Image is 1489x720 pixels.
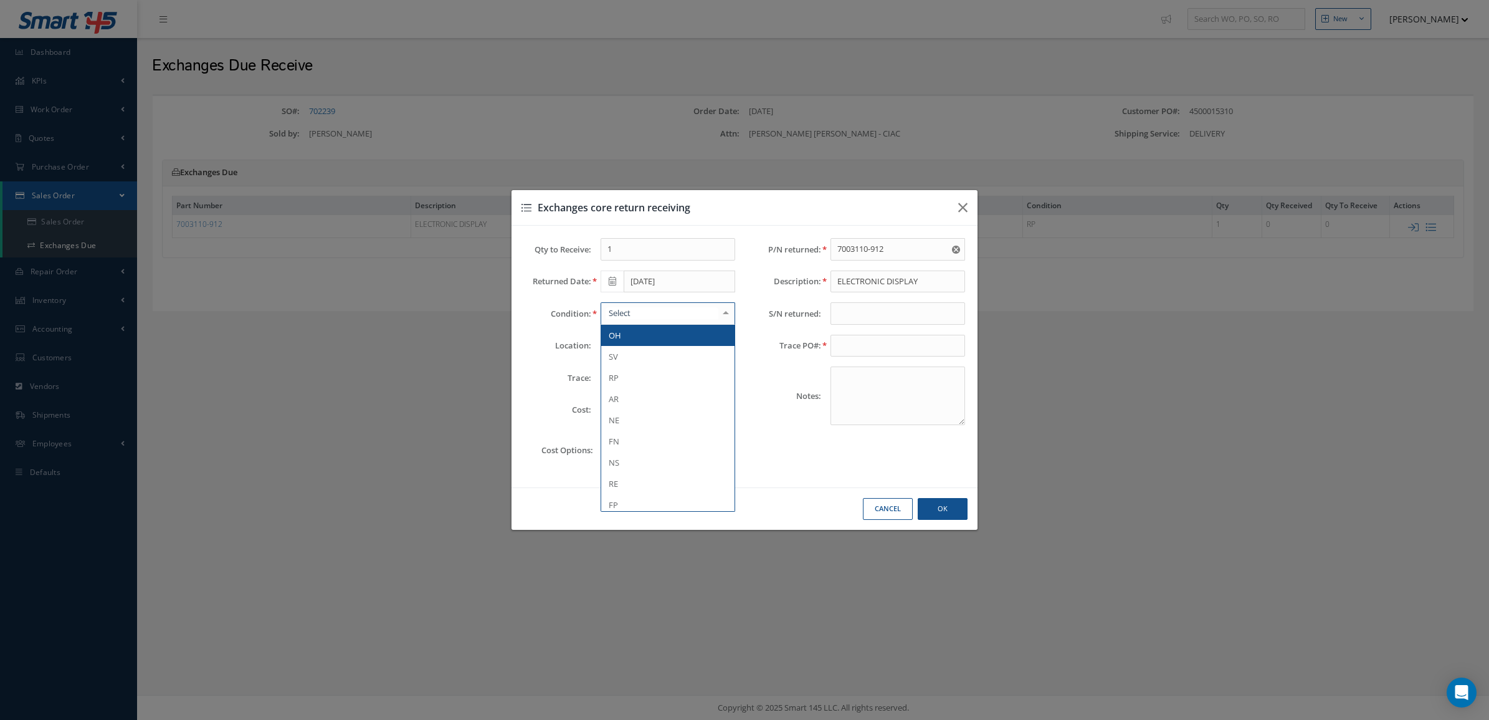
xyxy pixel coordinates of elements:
div: Open Intercom Messenger [1447,678,1477,708]
label: Condition: [515,309,591,319]
span: NS [609,457,619,468]
label: Description: [744,277,821,286]
label: Returned Date: [515,277,591,286]
label: Trace PO#: [744,341,821,350]
span: FN [609,436,619,447]
button: Reset [949,238,965,261]
span: OH [609,330,621,341]
label: Qty to Receive: [515,245,591,254]
button: Cancel [863,498,913,520]
span: FP [609,499,618,511]
label: Trace: [515,373,591,383]
label: P/N returned: [744,245,821,254]
span: Exchanges core return receiving [538,201,690,214]
span: SV [609,351,618,362]
span: RE [609,478,618,489]
button: Ok [918,498,968,520]
svg: Reset [952,246,960,254]
label: Location: [515,341,591,350]
label: Notes: [744,391,821,401]
label: S/N returned: [744,309,821,319]
label: Cost Options: [520,446,593,455]
span: NE [609,415,619,426]
label: Cost: [515,405,591,415]
input: Select [606,307,718,319]
span: AR [609,393,619,405]
span: RP [609,372,619,383]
